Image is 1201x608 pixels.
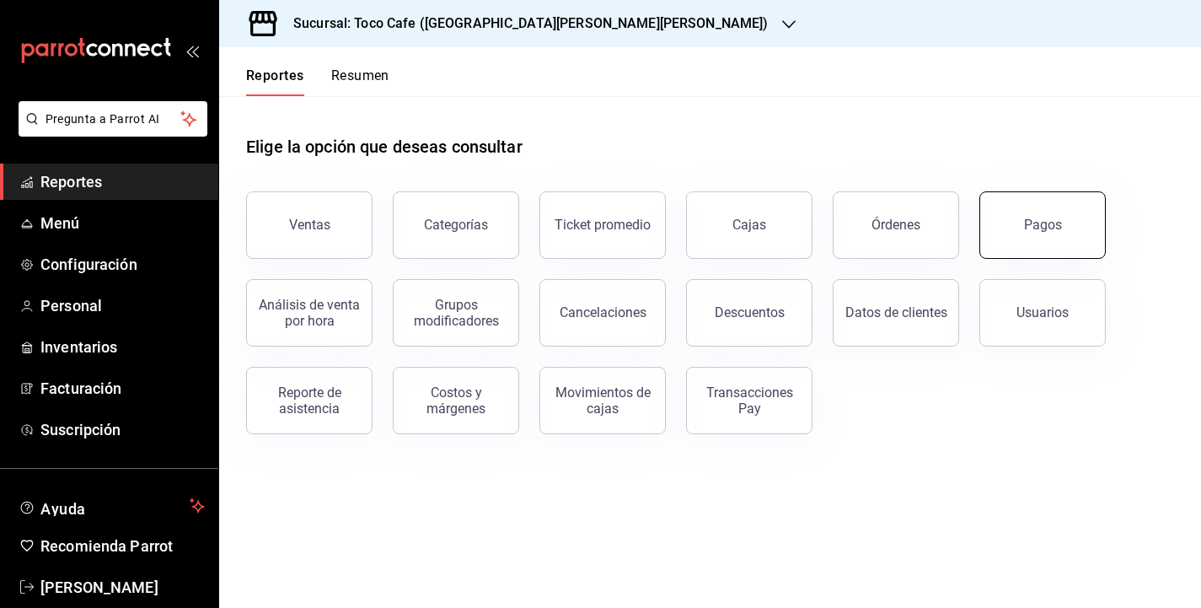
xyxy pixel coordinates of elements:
[715,304,785,320] div: Descuentos
[40,212,205,234] span: Menú
[550,385,655,417] div: Movimientos de cajas
[246,67,389,96] div: navigation tabs
[40,535,205,557] span: Recomienda Parrot
[833,279,959,347] button: Datos de clientes
[871,217,920,233] div: Órdenes
[833,191,959,259] button: Órdenes
[555,217,651,233] div: Ticket promedio
[539,367,666,434] button: Movimientos de cajas
[257,385,362,417] div: Reporte de asistencia
[40,377,205,400] span: Facturación
[1016,304,1069,320] div: Usuarios
[12,122,207,140] a: Pregunta a Parrot AI
[289,217,330,233] div: Ventas
[686,367,812,434] button: Transacciones Pay
[280,13,769,34] h3: Sucursal: Toco Cafe ([GEOGRAPHIC_DATA][PERSON_NAME][PERSON_NAME])
[686,279,812,347] button: Descuentos
[40,576,205,599] span: [PERSON_NAME]
[40,170,205,193] span: Reportes
[404,297,508,329] div: Grupos modificadores
[686,191,812,259] a: Cajas
[979,191,1106,259] button: Pagos
[1024,217,1062,233] div: Pagos
[539,279,666,347] button: Cancelaciones
[393,279,519,347] button: Grupos modificadores
[40,294,205,317] span: Personal
[40,496,183,516] span: Ayuda
[40,418,205,441] span: Suscripción
[539,191,666,259] button: Ticket promedio
[246,367,373,434] button: Reporte de asistencia
[331,67,389,96] button: Resumen
[257,297,362,329] div: Análisis de venta por hora
[404,385,508,417] div: Costos y márgenes
[560,304,646,320] div: Cancelaciones
[697,385,802,417] div: Transacciones Pay
[246,67,304,96] button: Reportes
[393,191,519,259] button: Categorías
[46,110,181,128] span: Pregunta a Parrot AI
[40,253,205,276] span: Configuración
[979,279,1106,347] button: Usuarios
[185,44,199,57] button: open_drawer_menu
[246,134,523,159] h1: Elige la opción que deseas consultar
[393,367,519,434] button: Costos y márgenes
[40,336,205,358] span: Inventarios
[246,279,373,347] button: Análisis de venta por hora
[845,304,947,320] div: Datos de clientes
[19,101,207,137] button: Pregunta a Parrot AI
[424,217,488,233] div: Categorías
[246,191,373,259] button: Ventas
[732,215,767,235] div: Cajas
